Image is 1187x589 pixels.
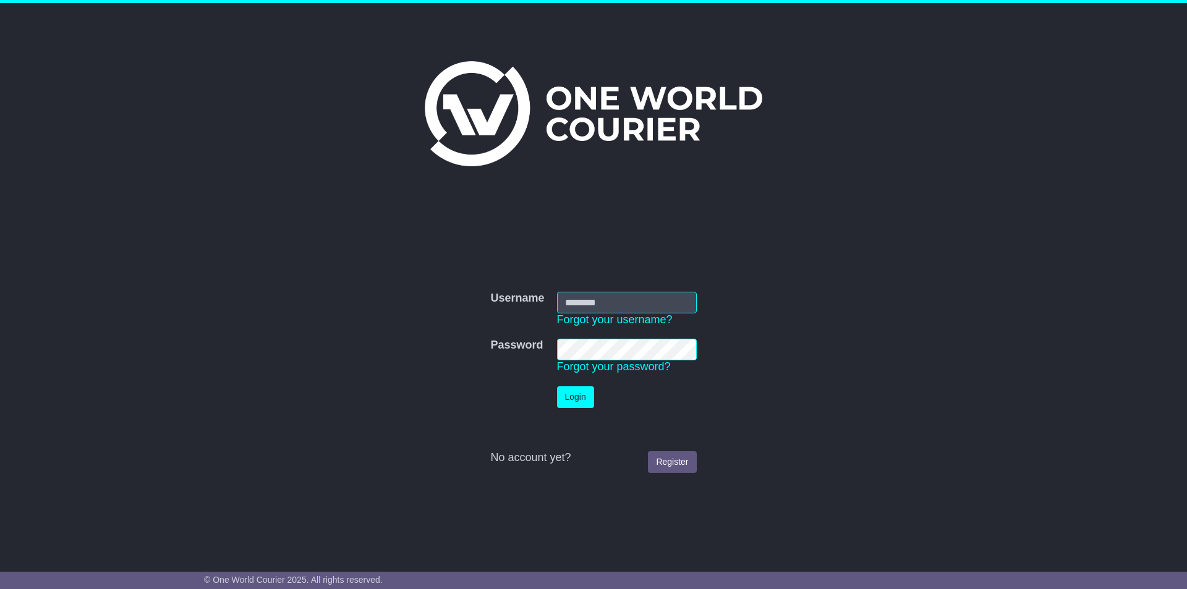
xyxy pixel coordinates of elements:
span: © One World Courier 2025. All rights reserved. [204,575,383,585]
a: Forgot your username? [557,313,673,326]
div: No account yet? [490,451,696,465]
button: Login [557,386,594,408]
img: One World [425,61,762,166]
a: Forgot your password? [557,360,671,373]
a: Register [648,451,696,473]
label: Username [490,292,544,305]
label: Password [490,339,543,352]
